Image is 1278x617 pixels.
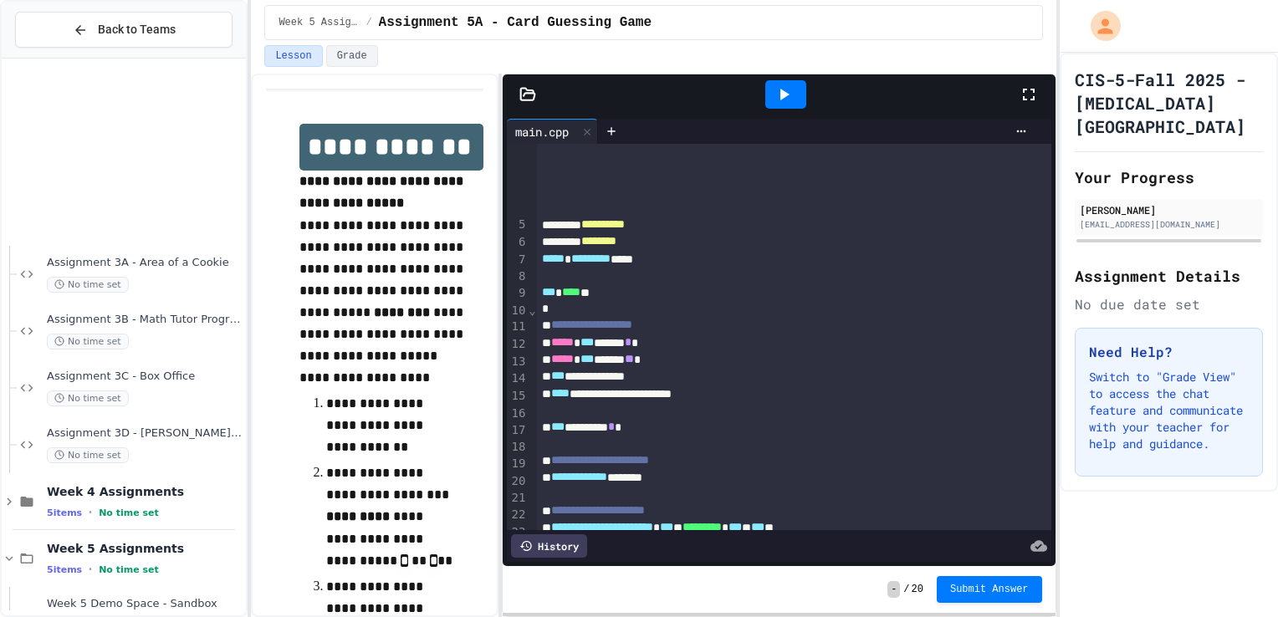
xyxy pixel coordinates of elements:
[507,123,577,140] div: main.cpp
[507,473,528,491] div: 20
[507,336,528,354] div: 12
[507,507,528,524] div: 22
[507,303,528,319] div: 10
[47,541,243,556] span: Week 5 Assignments
[937,576,1042,603] button: Submit Answer
[507,524,528,542] div: 23
[1075,166,1263,189] h2: Your Progress
[1139,477,1261,548] iframe: chat widget
[47,390,129,406] span: No time set
[47,507,82,518] span: 5 items
[507,388,528,405] div: 15
[1075,294,1263,314] div: No due date set
[47,564,82,575] span: 5 items
[47,277,129,293] span: No time set
[1208,550,1261,600] iframe: chat widget
[264,45,322,67] button: Lesson
[47,256,243,270] span: Assignment 3A - Area of a Cookie
[89,563,92,576] span: •
[279,16,359,29] span: Week 5 Assignments
[912,583,923,596] span: 20
[99,507,159,518] span: No time set
[507,354,528,371] div: 13
[1073,7,1125,45] div: My Account
[1080,218,1258,231] div: [EMAIL_ADDRESS][DOMAIN_NAME]
[47,597,243,611] span: Week 5 Demo Space - Sandbox
[99,564,159,575] span: No time set
[528,303,536,317] span: Fold line
[507,370,528,388] div: 14
[903,583,909,596] span: /
[507,119,598,144] div: main.cpp
[89,506,92,519] span: •
[379,13,652,33] span: Assignment 5A - Card Guessing Game
[507,252,528,269] div: 7
[507,439,528,456] div: 18
[507,268,528,285] div: 8
[507,234,528,252] div: 6
[1089,342,1249,362] h3: Need Help?
[1080,202,1258,217] div: [PERSON_NAME]
[326,45,378,67] button: Grade
[47,334,129,349] span: No time set
[507,285,528,303] div: 9
[887,581,900,598] span: -
[507,217,528,234] div: 5
[47,426,243,441] span: Assignment 3D - [PERSON_NAME]'s Pizza Palace and Simulated Dice
[511,534,587,558] div: History
[507,456,528,473] div: 19
[366,16,371,29] span: /
[98,21,176,38] span: Back to Teams
[507,490,528,507] div: 21
[47,370,243,384] span: Assignment 3C - Box Office
[15,12,233,48] button: Back to Teams
[950,583,1029,596] span: Submit Answer
[507,422,528,440] div: 17
[47,313,243,327] span: Assignment 3B - Math Tutor Program
[507,319,528,336] div: 11
[47,447,129,463] span: No time set
[1075,68,1263,138] h1: CIS-5-Fall 2025 - [MEDICAL_DATA][GEOGRAPHIC_DATA]
[1075,264,1263,288] h2: Assignment Details
[1089,369,1249,452] p: Switch to "Grade View" to access the chat feature and communicate with your teacher for help and ...
[507,405,528,422] div: 16
[47,484,243,499] span: Week 4 Assignments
